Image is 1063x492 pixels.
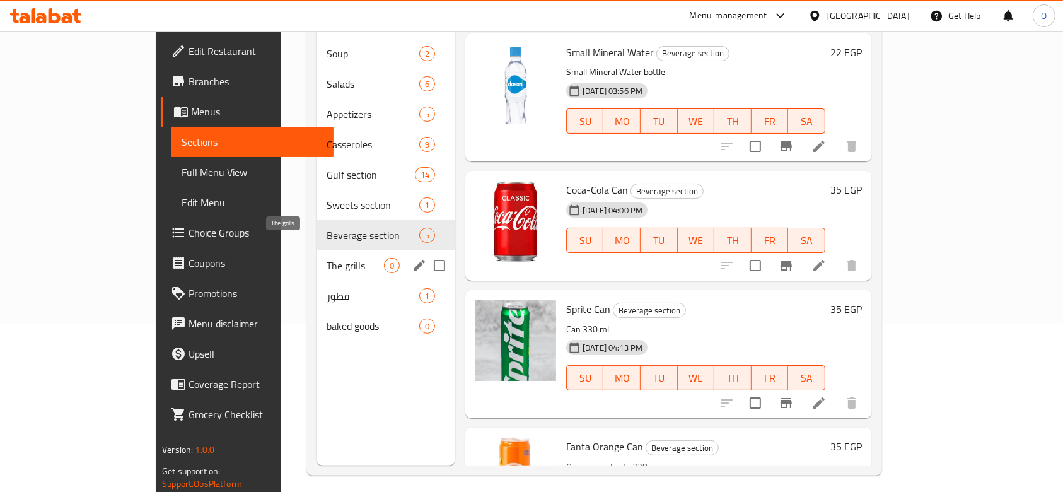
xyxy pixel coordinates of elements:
[327,167,415,182] div: Gulf section
[830,300,862,318] h6: 35 EGP
[327,288,419,303] span: فطور
[410,256,429,275] button: edit
[415,167,435,182] div: items
[742,390,769,416] span: Select to update
[630,184,704,199] div: Beverage section
[317,190,455,220] div: Sweets section1
[182,195,323,210] span: Edit Menu
[317,38,455,69] div: Soup2
[771,131,801,161] button: Branch-specific-item
[161,97,334,127] a: Menus
[162,442,193,458] span: Version:
[566,43,654,62] span: Small Mineral Water
[837,388,867,418] button: delete
[161,399,334,430] a: Grocery Checklist
[161,339,334,369] a: Upsell
[189,255,323,271] span: Coupons
[171,157,334,187] a: Full Menu View
[317,99,455,129] div: Appetizers5
[327,319,419,334] span: baked goods
[757,369,784,387] span: FR
[719,112,746,131] span: TH
[161,278,334,308] a: Promotions
[608,112,636,131] span: MO
[1041,9,1047,23] span: O
[656,46,729,61] div: Beverage section
[683,112,710,131] span: WE
[317,129,455,160] div: Casseroles9
[793,369,820,387] span: SA
[327,258,384,273] span: The grills
[195,442,215,458] span: 1.0.0
[752,108,789,134] button: FR
[161,218,334,248] a: Choice Groups
[317,281,455,311] div: فطور1
[752,365,789,390] button: FR
[603,108,641,134] button: MO
[566,459,825,475] p: Orange can fanta 330
[415,169,434,181] span: 14
[419,107,435,122] div: items
[830,181,862,199] h6: 35 EGP
[419,137,435,152] div: items
[171,187,334,218] a: Edit Menu
[613,303,686,318] div: Beverage section
[162,463,220,479] span: Get support on:
[646,441,718,455] span: Beverage section
[683,369,710,387] span: WE
[719,231,746,250] span: TH
[475,44,556,124] img: Small Mineral Water
[613,303,685,318] span: Beverage section
[690,8,767,23] div: Menu-management
[420,139,434,151] span: 9
[837,131,867,161] button: delete
[641,365,678,390] button: TU
[317,250,455,281] div: The grills0edit
[771,250,801,281] button: Branch-specific-item
[161,369,334,399] a: Coverage Report
[742,133,769,160] span: Select to update
[566,365,603,390] button: SU
[572,369,598,387] span: SU
[566,322,825,337] p: Can 330 ml
[572,231,598,250] span: SU
[827,9,910,23] div: [GEOGRAPHIC_DATA]
[578,342,648,354] span: [DATE] 04:13 PM
[811,139,827,154] a: Edit menu item
[182,165,323,180] span: Full Menu View
[566,180,628,199] span: Coca-Cola Can
[317,311,455,341] div: baked goods0
[419,288,435,303] div: items
[837,250,867,281] button: delete
[566,437,643,456] span: Fanta Orange Can
[566,108,603,134] button: SU
[742,252,769,279] span: Select to update
[420,320,434,332] span: 0
[572,112,598,131] span: SU
[419,76,435,91] div: items
[420,48,434,60] span: 2
[420,108,434,120] span: 5
[327,107,419,122] span: Appetizers
[419,197,435,213] div: items
[327,46,419,61] span: Soup
[714,108,752,134] button: TH
[317,220,455,250] div: Beverage section5
[793,231,820,250] span: SA
[161,248,334,278] a: Coupons
[327,228,419,243] span: Beverage section
[578,204,648,216] span: [DATE] 04:00 PM
[566,228,603,253] button: SU
[788,228,825,253] button: SA
[189,407,323,422] span: Grocery Checklist
[317,33,455,346] nav: Menu sections
[793,112,820,131] span: SA
[419,46,435,61] div: items
[646,231,673,250] span: TU
[683,231,710,250] span: WE
[189,286,323,301] span: Promotions
[771,388,801,418] button: Branch-specific-item
[385,260,399,272] span: 0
